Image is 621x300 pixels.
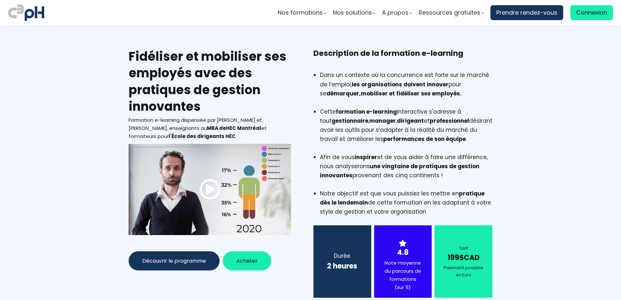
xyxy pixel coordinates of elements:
[570,5,613,20] a: Connexion
[142,257,206,265] span: Découvrir le programme
[320,153,492,189] li: Afin de vous et de vous aider à faire une différence, nous analyserons provenant des cinq contine...
[320,107,492,153] li: Cette interactive s'adresse à tout , , et désirant avoir les outils pour s’adapter à la réalité d...
[320,162,479,179] b: une vingtaine de pratiques de gestion innovantes
[397,247,409,257] strong: 4.8
[320,70,492,107] li: Dans un contexte où la concurrence est forte sur le marché de l’emploi, pour se
[313,48,492,69] h3: Description de la formation e-learning
[129,48,291,115] h2: Fidéliser et mobiliser ses employés avec des pratiques de gestion innovantes
[397,117,424,125] b: dirigeant
[576,8,607,18] span: Connexion
[496,8,557,18] span: Prendre rendez-vous
[320,189,492,216] li: Notre objectif est que vous puissiez les mettre en de cette formation en les adaptant à votre sty...
[382,8,409,18] span: A propos
[382,283,424,292] div: (sur 5)
[369,117,396,125] b: manager
[278,8,323,18] span: Nos formations
[236,257,258,265] span: Acheter
[419,8,480,18] span: Ressources gratuites
[443,245,484,252] div: Tarif
[226,125,230,131] strong: H
[490,5,563,20] a: Prendre rendez-vous
[326,90,460,97] b: démarquer,
[129,251,220,270] button: Découvrir le programme
[361,90,460,97] strong: mobiliser et fidéliser ses employés
[327,261,357,271] b: 2 heures
[8,3,44,22] img: logo C3PH
[448,253,480,263] strong: 199$CAD
[336,108,397,116] b: formation e-learning
[322,251,363,260] div: Durée
[460,90,462,97] strong: .
[226,125,261,131] b: EC Montréal
[443,264,484,279] div: Paiement possible en Euro
[333,8,372,18] span: Nos solutions
[332,117,368,125] b: gestionnaire
[430,117,469,125] b: professionnel
[382,259,424,291] div: Note moyenne du parcours de formations
[352,81,449,88] b: les organisations doivent innover
[223,251,271,270] button: Acheter
[129,116,291,140] div: Formation e-learning dispensée par [PERSON_NAME] et [PERSON_NAME], enseignants au et formateurs p...
[355,153,377,161] b: inspirer
[383,135,466,143] b: performances de son équipe
[169,133,235,140] b: l'École des dirigeants HEC
[207,125,226,131] strong: MBA de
